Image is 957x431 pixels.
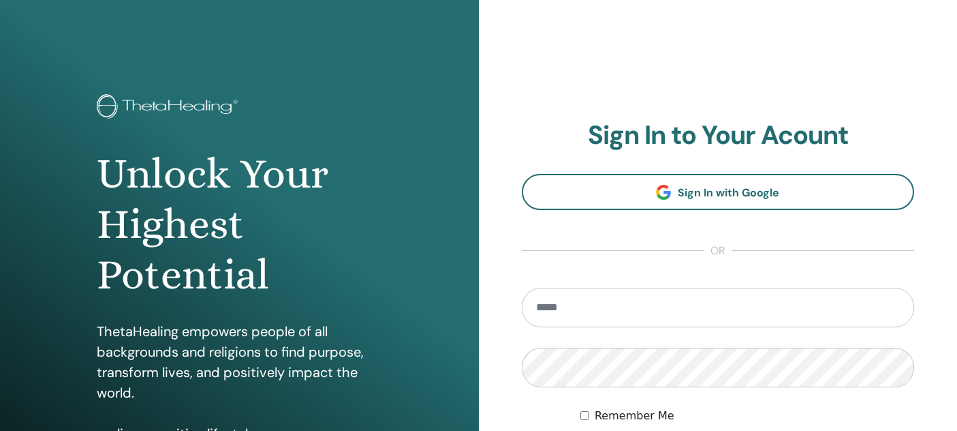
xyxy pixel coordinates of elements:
span: Sign In with Google [678,185,779,200]
h2: Sign In to Your Acount [522,120,915,151]
p: ThetaHealing empowers people of all backgrounds and religions to find purpose, transform lives, a... [97,321,381,403]
span: or [704,243,732,259]
a: Sign In with Google [522,174,915,210]
div: Keep me authenticated indefinitely or until I manually logout [580,408,914,424]
h1: Unlock Your Highest Potential [97,149,381,301]
label: Remember Me [595,408,674,424]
